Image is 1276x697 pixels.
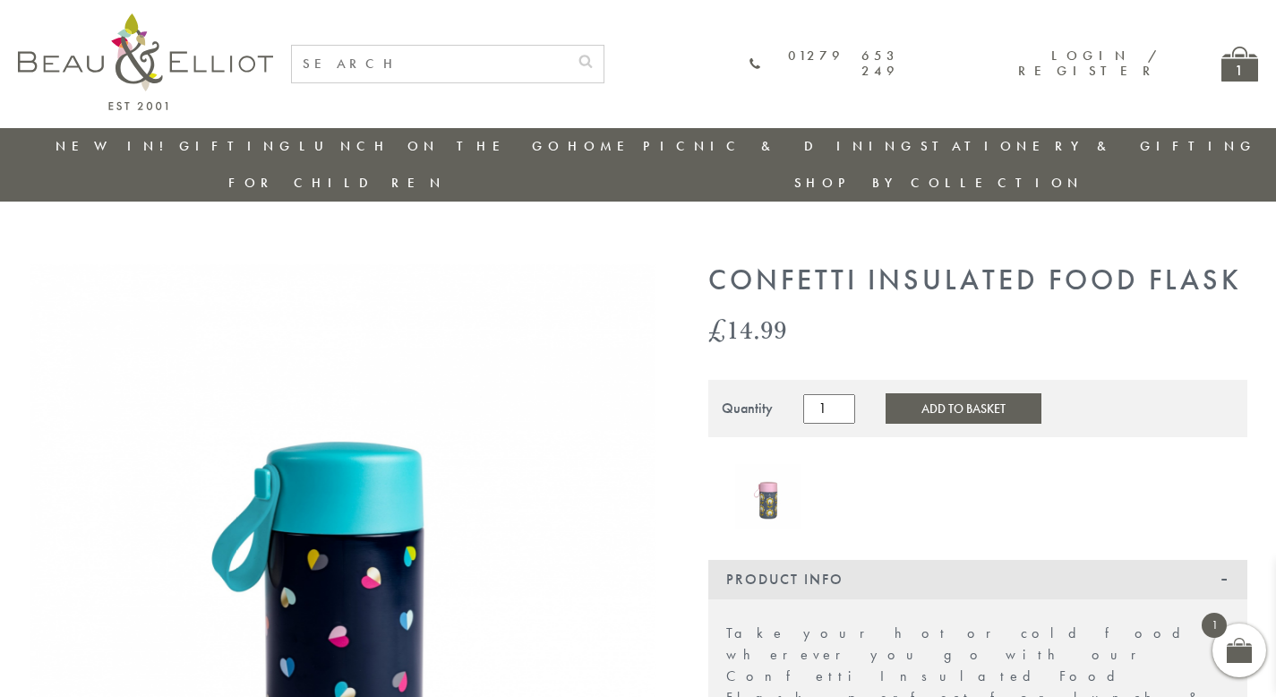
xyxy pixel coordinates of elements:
img: logo [18,13,273,110]
a: Gifting [179,137,295,155]
span: £ [708,311,726,348]
bdi: 14.99 [708,311,787,348]
input: Product quantity [803,394,855,423]
h1: Confetti Insulated Food Flask [708,264,1247,297]
a: 01279 653 249 [749,48,899,80]
a: Stationery & Gifting [921,137,1256,155]
a: Login / Register [1018,47,1159,80]
input: SEARCH [292,46,568,82]
a: Boho food flask Boho Insulated Food Flask [735,464,801,533]
a: Lunch On The Go [299,137,564,155]
img: Boho food flask Boho Insulated Food Flask [735,464,801,529]
a: New in! [56,137,176,155]
a: Shop by collection [794,174,1083,192]
a: Home [568,137,639,155]
div: Product Info [708,560,1247,599]
a: 1 [1221,47,1258,82]
button: Add to Basket [886,393,1041,424]
span: 1 [1202,613,1227,638]
a: Picnic & Dining [643,137,917,155]
div: Quantity [722,400,773,417]
a: For Children [228,174,446,192]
